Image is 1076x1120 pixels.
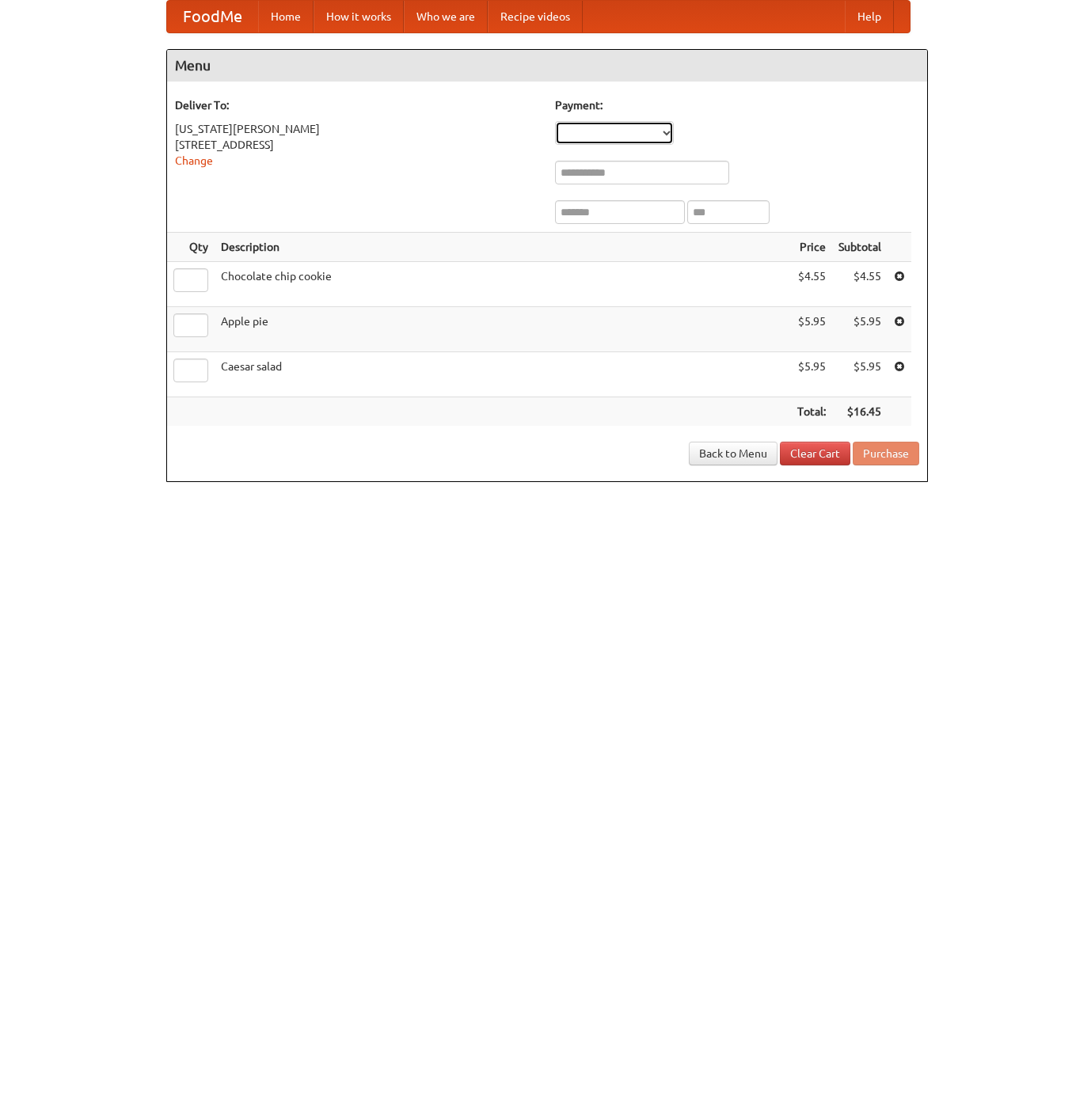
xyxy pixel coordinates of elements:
a: Change [175,154,213,167]
button: Purchase [853,442,919,465]
th: Total: [791,397,832,427]
h5: Payment: [555,97,919,113]
th: $16.45 [832,397,888,427]
td: $5.95 [791,352,832,397]
a: How it works [314,1,404,32]
div: [US_STATE][PERSON_NAME] [175,121,539,137]
td: Chocolate chip cookie [215,262,791,307]
th: Price [791,233,832,262]
a: Home [258,1,314,32]
td: $5.95 [832,352,888,397]
a: Recipe videos [488,1,583,32]
th: Description [215,233,791,262]
td: $5.95 [791,307,832,352]
a: Help [845,1,894,32]
h5: Deliver To: [175,97,539,113]
a: FoodMe [167,1,258,32]
h4: Menu [167,50,927,82]
td: $5.95 [832,307,888,352]
a: Back to Menu [689,442,778,465]
a: Who we are [404,1,488,32]
th: Qty [167,233,215,262]
a: Clear Cart [780,442,850,465]
td: Apple pie [215,307,791,352]
td: $4.55 [832,262,888,307]
div: [STREET_ADDRESS] [175,137,539,153]
td: $4.55 [791,262,832,307]
td: Caesar salad [215,352,791,397]
th: Subtotal [832,233,888,262]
